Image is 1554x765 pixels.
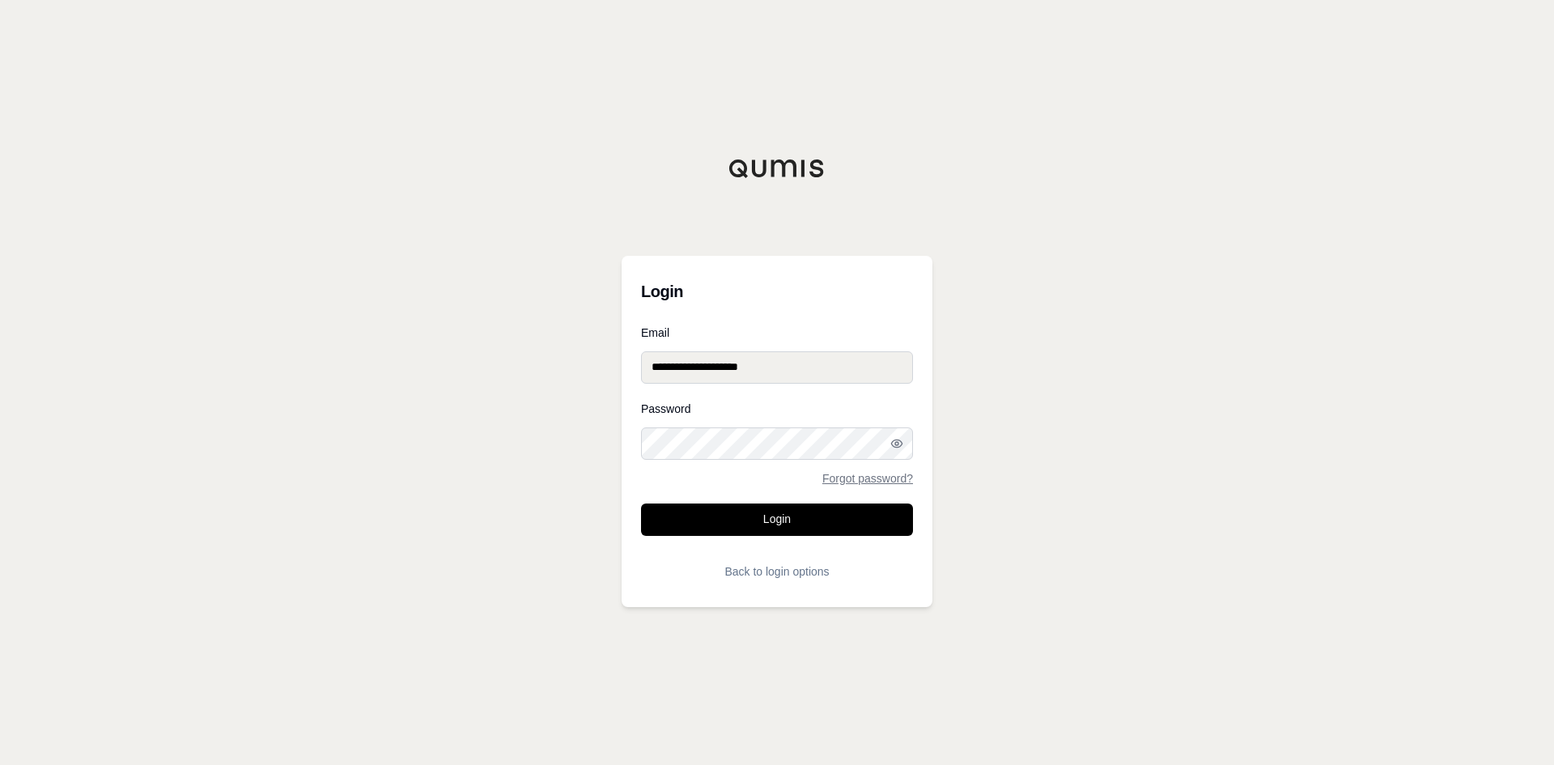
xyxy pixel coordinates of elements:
button: Login [641,504,913,536]
button: Back to login options [641,555,913,588]
img: Qumis [728,159,826,178]
label: Email [641,327,913,338]
h3: Login [641,275,913,308]
a: Forgot password? [822,473,913,484]
label: Password [641,403,913,414]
